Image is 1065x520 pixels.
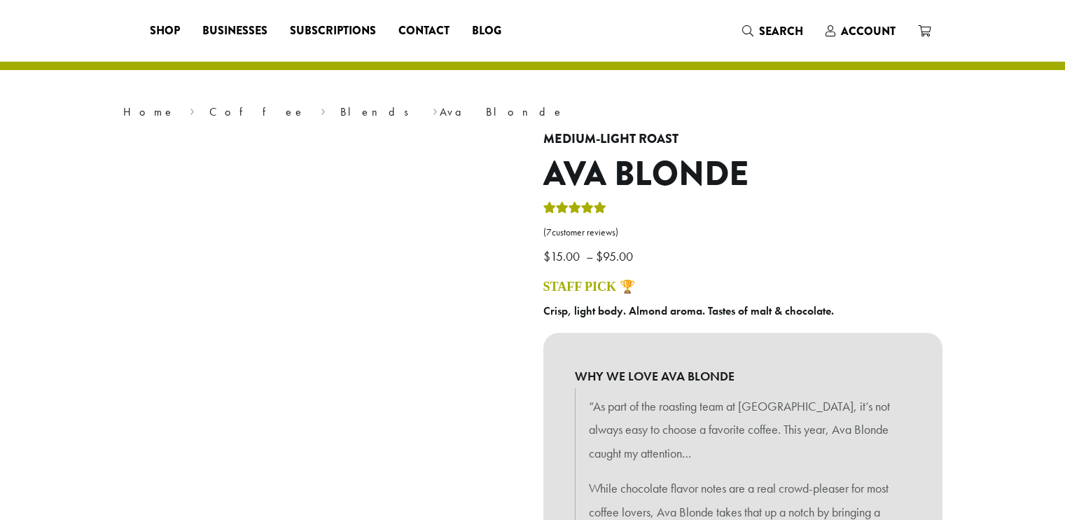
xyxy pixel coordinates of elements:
span: Search [759,23,803,39]
p: “As part of the roasting team at [GEOGRAPHIC_DATA], it’s not always easy to choose a favorite cof... [589,395,897,465]
a: Home [123,104,175,119]
span: › [321,99,326,121]
a: Shop [139,20,191,42]
span: › [190,99,195,121]
bdi: 15.00 [543,248,583,264]
a: Coffee [209,104,305,119]
span: Businesses [202,22,267,40]
span: Blog [472,22,501,40]
div: Rated 5.00 out of 5 [543,200,606,221]
span: – [586,248,593,264]
span: $ [543,248,550,264]
nav: Breadcrumb [123,104,942,121]
a: STAFF PICK 🏆 [543,280,635,294]
span: Subscriptions [290,22,376,40]
span: Account [841,23,896,39]
bdi: 95.00 [596,248,636,264]
span: 7 [546,226,552,238]
h4: Medium-Light Roast [543,132,942,147]
a: (7customer reviews) [543,226,942,240]
span: › [433,99,438,121]
b: WHY WE LOVE AVA BLONDE [575,364,911,388]
a: Blends [340,104,418,119]
h1: Ava Blonde [543,154,942,195]
a: Search [731,20,814,43]
span: Shop [150,22,180,40]
b: Crisp, light body. Almond aroma. Tastes of malt & chocolate. [543,303,834,318]
span: $ [596,248,603,264]
span: Contact [398,22,450,40]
